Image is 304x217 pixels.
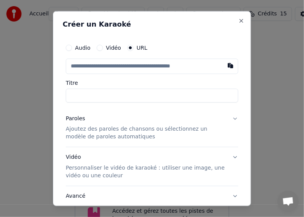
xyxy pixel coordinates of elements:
div: Vidéo [66,153,226,180]
div: Paroles [66,114,85,122]
button: VidéoPersonnaliser le vidéo de karaoké : utiliser une image, une vidéo ou une couleur [66,147,238,186]
button: Avancé [66,186,238,206]
label: URL [137,45,147,50]
button: ParolesAjoutez des paroles de chansons ou sélectionnez un modèle de paroles automatiques [66,108,238,147]
label: Audio [75,45,91,50]
label: Vidéo [106,45,121,50]
label: Titre [66,80,238,85]
p: Personnaliser le vidéo de karaoké : utiliser une image, une vidéo ou une couleur [66,164,226,180]
h2: Créer un Karaoké [63,20,241,27]
p: Ajoutez des paroles de chansons ou sélectionnez un modèle de paroles automatiques [66,125,226,141]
